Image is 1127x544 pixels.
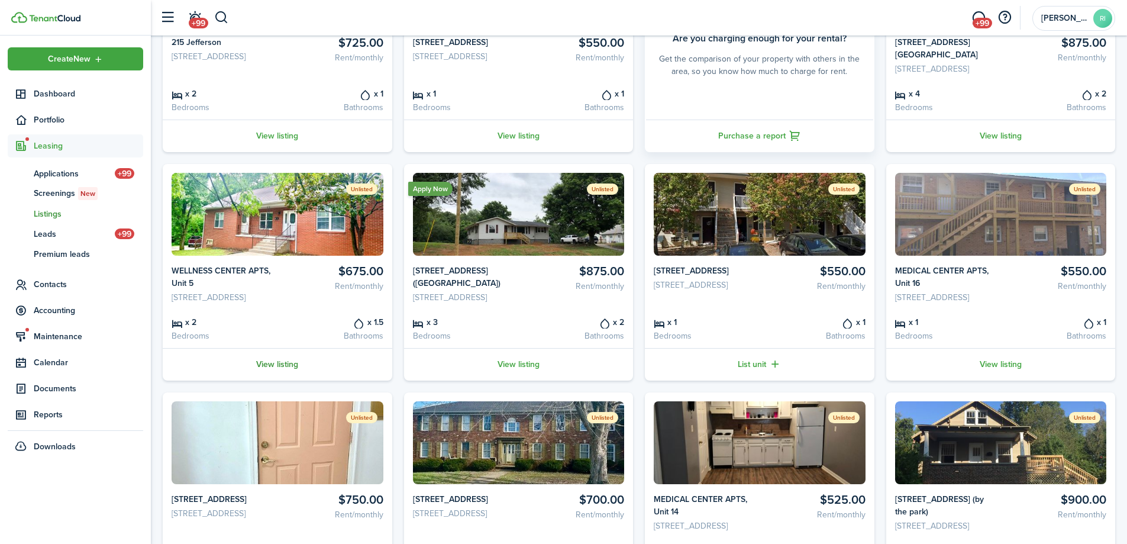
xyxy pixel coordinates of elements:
[886,120,1116,152] a: View listing
[172,316,273,329] card-listing-title: x 2
[80,188,95,199] span: New
[587,412,618,423] status: Unlisted
[413,330,514,342] card-listing-description: Bedrooms
[172,173,383,256] img: Listing avatar
[654,173,866,256] img: Listing avatar
[282,280,383,292] card-listing-description: Rent/monthly
[172,50,273,63] card-listing-description: [STREET_ADDRESS]
[282,87,383,100] card-listing-title: x 1
[34,228,115,240] span: Leads
[282,51,383,64] card-listing-description: Rent/monthly
[413,36,514,49] card-listing-title: [STREET_ADDRESS]
[1005,36,1106,50] card-listing-title: $875.00
[523,265,624,278] card-listing-title: $875.00
[183,3,206,33] a: Notifications
[654,265,755,277] card-listing-title: [STREET_ADDRESS]
[408,182,453,196] ribbon: Apply Now
[523,493,624,507] card-listing-title: $700.00
[172,101,273,114] card-listing-description: Bedrooms
[764,493,865,507] card-listing-title: $525.00
[645,348,874,381] a: List unit
[1005,280,1106,292] card-listing-description: Rent/monthly
[413,401,625,484] img: Listing avatar
[654,401,866,484] img: Listing avatar
[1005,87,1106,100] card-listing-title: x 2
[895,173,1107,256] img: Listing avatar
[1005,51,1106,64] card-listing-description: Rent/monthly
[172,401,383,484] img: Listing avatar
[413,316,514,329] card-listing-title: x 3
[282,101,383,114] card-listing-description: Bathrooms
[895,265,996,289] card-listing-title: MEDICAL CENTER APTS, Unit 16
[587,184,618,195] status: Unlisted
[523,330,624,342] card-listing-description: Bathrooms
[34,187,143,200] span: Screenings
[895,316,996,329] card-listing-title: x 1
[895,291,996,304] card-listing-description: [STREET_ADDRESS]
[895,101,996,114] card-listing-description: Bedrooms
[828,412,860,423] status: Unlisted
[172,265,273,289] card-listing-title: WELLNESS CENTER APTS, Unit 5
[115,228,134,239] span: +99
[895,520,996,532] card-listing-description: [STREET_ADDRESS]
[764,280,865,292] card-listing-description: Rent/monthly
[172,291,273,304] card-listing-description: [STREET_ADDRESS]
[172,507,273,520] card-listing-description: [STREET_ADDRESS]
[654,520,755,532] card-listing-description: [STREET_ADDRESS]
[645,120,874,152] a: Purchase a report
[34,248,143,260] span: Premium leads
[654,279,755,291] card-listing-description: [STREET_ADDRESS]
[764,508,865,521] card-listing-description: Rent/monthly
[163,348,392,381] a: View listing
[413,493,514,506] card-listing-title: [STREET_ADDRESS]
[1005,493,1106,507] card-listing-title: $900.00
[413,87,514,100] card-listing-title: x 1
[895,36,996,61] card-listing-title: [STREET_ADDRESS][GEOGRAPHIC_DATA]
[34,356,143,369] span: Calendar
[413,265,514,289] card-listing-title: [STREET_ADDRESS] ([GEOGRAPHIC_DATA])
[654,493,755,518] card-listing-title: MEDICAL CENTER APTS, Unit 14
[1005,101,1106,114] card-listing-description: Bathrooms
[967,3,990,33] a: Messaging
[1005,316,1106,329] card-listing-title: x 1
[654,53,866,78] card-description: Get the comparison of your property with others in the area, so you know how much to charge for r...
[34,140,143,152] span: Leasing
[654,330,755,342] card-listing-description: Bedrooms
[34,278,143,291] span: Contacts
[1069,184,1100,195] status: Unlisted
[172,493,273,506] card-listing-title: [STREET_ADDRESS]
[282,508,383,521] card-listing-description: Rent/monthly
[1005,508,1106,521] card-listing-description: Rent/monthly
[523,87,624,100] card-listing-title: x 1
[895,63,996,75] card-listing-description: [STREET_ADDRESS]
[163,120,392,152] a: View listing
[34,440,76,453] span: Downloads
[8,403,143,426] a: Reports
[886,348,1116,381] a: View listing
[29,15,80,22] img: TenantCloud
[404,348,634,381] a: View listing
[1005,265,1106,278] card-listing-title: $550.00
[214,8,229,28] button: Search
[1005,330,1106,342] card-listing-description: Bathrooms
[172,330,273,342] card-listing-description: Bedrooms
[115,168,134,179] span: +99
[764,330,865,342] card-listing-description: Bathrooms
[8,82,143,105] a: Dashboard
[895,330,996,342] card-listing-description: Bedrooms
[282,316,383,329] card-listing-title: x 1.5
[413,173,625,256] img: Listing avatar
[8,47,143,70] button: Open menu
[523,508,624,521] card-listing-description: Rent/monthly
[523,316,624,329] card-listing-title: x 2
[523,51,624,64] card-listing-description: Rent/monthly
[413,101,514,114] card-listing-description: Bedrooms
[346,184,377,195] status: Unlisted
[48,55,91,63] span: Create New
[523,36,624,50] card-listing-title: $550.00
[346,412,377,423] status: Unlisted
[1069,412,1100,423] status: Unlisted
[8,204,143,224] a: Listings
[413,291,514,304] card-listing-description: [STREET_ADDRESS]
[413,50,514,63] card-listing-description: [STREET_ADDRESS]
